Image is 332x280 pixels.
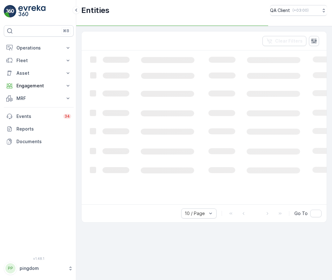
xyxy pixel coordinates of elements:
[16,83,61,89] p: Engagement
[294,210,308,217] span: Go To
[4,110,74,123] a: Events34
[16,113,59,120] p: Events
[4,67,74,79] button: Asset
[63,28,69,33] p: ⌘B
[16,57,61,64] p: Fleet
[4,135,74,148] a: Documents
[4,123,74,135] a: Reports
[4,79,74,92] button: Engagement
[262,36,306,46] button: Clear Filters
[81,5,109,15] p: Entities
[4,5,16,18] img: logo
[16,70,61,76] p: Asset
[20,265,65,271] p: pingdom
[4,54,74,67] button: Fleet
[5,263,15,273] div: PP
[4,262,74,275] button: PPpingdom
[16,45,61,51] p: Operations
[16,138,71,145] p: Documents
[4,92,74,105] button: MRF
[4,42,74,54] button: Operations
[16,95,61,102] p: MRF
[65,114,70,119] p: 34
[270,5,327,16] button: QA Client(+03:00)
[270,7,290,14] p: QA Client
[16,126,71,132] p: Reports
[275,38,303,44] p: Clear Filters
[18,5,46,18] img: logo_light-DOdMpM7g.png
[292,8,309,13] p: ( +03:00 )
[4,257,74,260] span: v 1.48.1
